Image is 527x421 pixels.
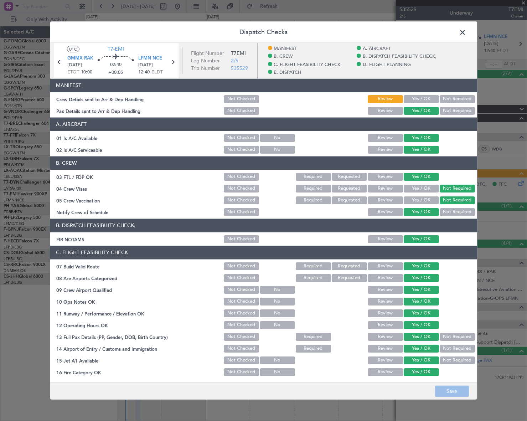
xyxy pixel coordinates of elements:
button: Not Required [440,333,475,340]
button: Review [368,184,403,192]
button: Yes / OK [404,309,439,317]
button: Yes / OK [404,134,439,142]
button: Yes / OK [404,356,439,364]
button: Yes / OK [404,208,439,216]
button: Review [368,286,403,293]
button: Review [368,95,403,103]
button: Review [368,333,403,340]
button: Not Required [440,208,475,216]
button: Yes / OK [404,333,439,340]
button: Review [368,196,403,204]
button: Not Required [440,184,475,192]
span: D. FLIGHT PLANNING [363,61,411,68]
button: Review [368,134,403,142]
button: Yes / OK [404,184,439,192]
button: Yes / OK [404,321,439,329]
button: Not Required [440,95,475,103]
button: Yes / OK [404,344,439,352]
button: Review [368,356,403,364]
button: Yes / OK [404,297,439,305]
button: Yes / OK [404,286,439,293]
button: Yes / OK [404,145,439,153]
button: Yes / OK [404,262,439,270]
button: Not Required [440,196,475,204]
button: Review [368,145,403,153]
button: Review [368,208,403,216]
span: B. DISPATCH FEASIBILITY CHECK, [363,53,436,60]
button: Yes / OK [404,235,439,243]
button: Review [368,262,403,270]
button: Yes / OK [404,274,439,282]
button: Review [368,173,403,180]
button: Yes / OK [404,196,439,204]
button: Review [368,321,403,329]
button: Yes / OK [404,107,439,114]
button: Not Required [440,344,475,352]
button: Review [368,368,403,376]
button: Review [368,344,403,352]
button: Review [368,235,403,243]
button: Not Required [440,356,475,364]
button: Yes / OK [404,95,439,103]
button: Review [368,309,403,317]
button: Review [368,297,403,305]
button: Not Required [440,107,475,114]
button: Yes / OK [404,368,439,376]
button: Yes / OK [404,173,439,180]
header: Dispatch Checks [50,21,477,43]
button: Review [368,107,403,114]
button: Review [368,274,403,282]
